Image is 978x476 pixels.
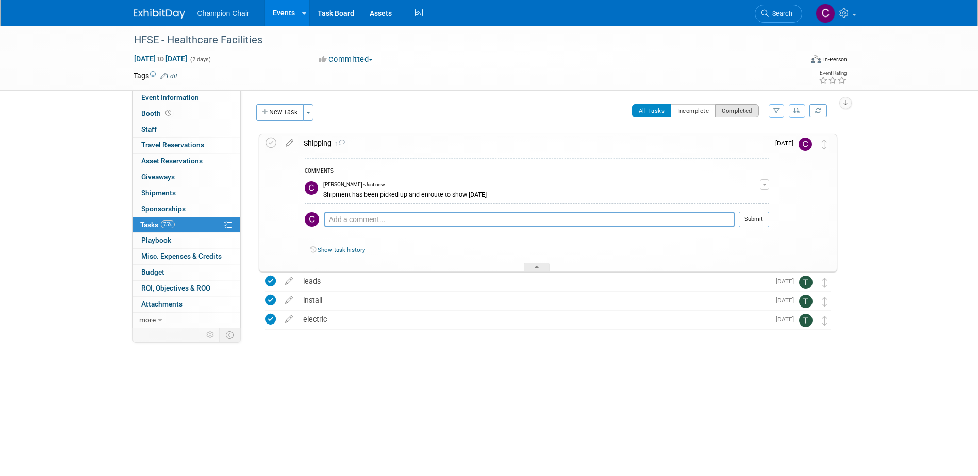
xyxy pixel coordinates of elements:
span: Staff [141,125,157,133]
a: Event Information [133,90,240,106]
a: edit [280,139,299,148]
img: Chris Kiscellus [816,4,835,23]
a: Staff [133,122,240,138]
a: Edit [160,73,177,80]
span: Booth [141,109,173,117]
span: [PERSON_NAME] - Just now [323,181,385,189]
a: Misc. Expenses & Credits [133,249,240,264]
a: Sponsorships [133,201,240,217]
img: Chris Kiscellus [305,181,318,195]
img: Format-Inperson.png [811,55,821,63]
span: Event Information [141,93,199,101]
span: Attachments [141,300,183,308]
span: Champion Chair [197,9,250,18]
button: All Tasks [632,104,672,117]
span: ROI, Objectives & ROO [141,284,210,292]
span: [DATE] [775,140,799,147]
span: Tasks [140,220,175,229]
span: Sponsorships [141,205,186,213]
span: Booth not reserved yet [163,109,173,117]
td: Toggle Event Tabs [219,328,240,342]
span: Travel Reservations [141,141,204,149]
div: Event Rating [819,71,847,76]
button: Committed [316,54,377,65]
a: Attachments [133,297,240,312]
span: more [139,316,156,324]
div: In-Person [823,56,847,63]
div: Shipping [299,134,769,152]
span: Playbook [141,236,171,244]
div: Shipment has been picked up and enroute to show [DATE] [323,189,760,199]
button: Submit [739,212,769,227]
span: [DATE] [776,297,799,304]
td: Personalize Event Tab Strip [202,328,220,342]
i: Move task [822,278,827,287]
span: Budget [141,268,164,276]
a: Tasks75% [133,217,240,233]
td: Tags [134,71,177,81]
a: edit [280,315,298,324]
button: Incomplete [671,104,716,117]
a: Shipments [133,185,240,201]
a: Booth [133,106,240,122]
img: Tara Bauer [799,314,813,327]
a: Playbook [133,233,240,248]
button: Completed [715,104,759,117]
img: Tara Bauer [799,276,813,289]
i: Move task [822,140,827,149]
span: to [156,55,165,63]
a: Search [755,5,802,23]
a: Travel Reservations [133,138,240,153]
a: ROI, Objectives & ROO [133,281,240,296]
div: Event Format [741,54,848,69]
span: 75% [161,220,175,228]
div: COMMENTS [305,166,769,177]
span: Giveaways [141,173,175,181]
i: Move task [822,297,827,307]
a: Asset Reservations [133,154,240,169]
span: Search [769,10,792,18]
a: edit [280,277,298,286]
span: 1 [331,141,345,147]
img: ExhibitDay [134,9,185,19]
div: HFSE - Healthcare Facilities [130,31,787,49]
span: Misc. Expenses & Credits [141,252,222,260]
a: Refresh [809,104,827,117]
a: Budget [133,265,240,280]
span: Asset Reservations [141,157,203,165]
span: [DATE] [776,316,799,323]
span: [DATE] [776,278,799,285]
span: (2 days) [189,56,211,63]
a: Giveaways [133,169,240,185]
a: Show task history [318,246,365,253]
img: Tara Bauer [799,295,813,308]
i: Move task [822,316,827,326]
img: Chris Kiscellus [305,212,319,227]
div: leads [298,273,770,290]
div: electric [298,311,770,328]
a: more [133,313,240,328]
a: edit [280,296,298,305]
img: Chris Kiscellus [799,138,812,151]
div: install [298,292,770,309]
button: New Task [256,104,304,121]
span: Shipments [141,189,176,197]
span: [DATE] [DATE] [134,54,188,63]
